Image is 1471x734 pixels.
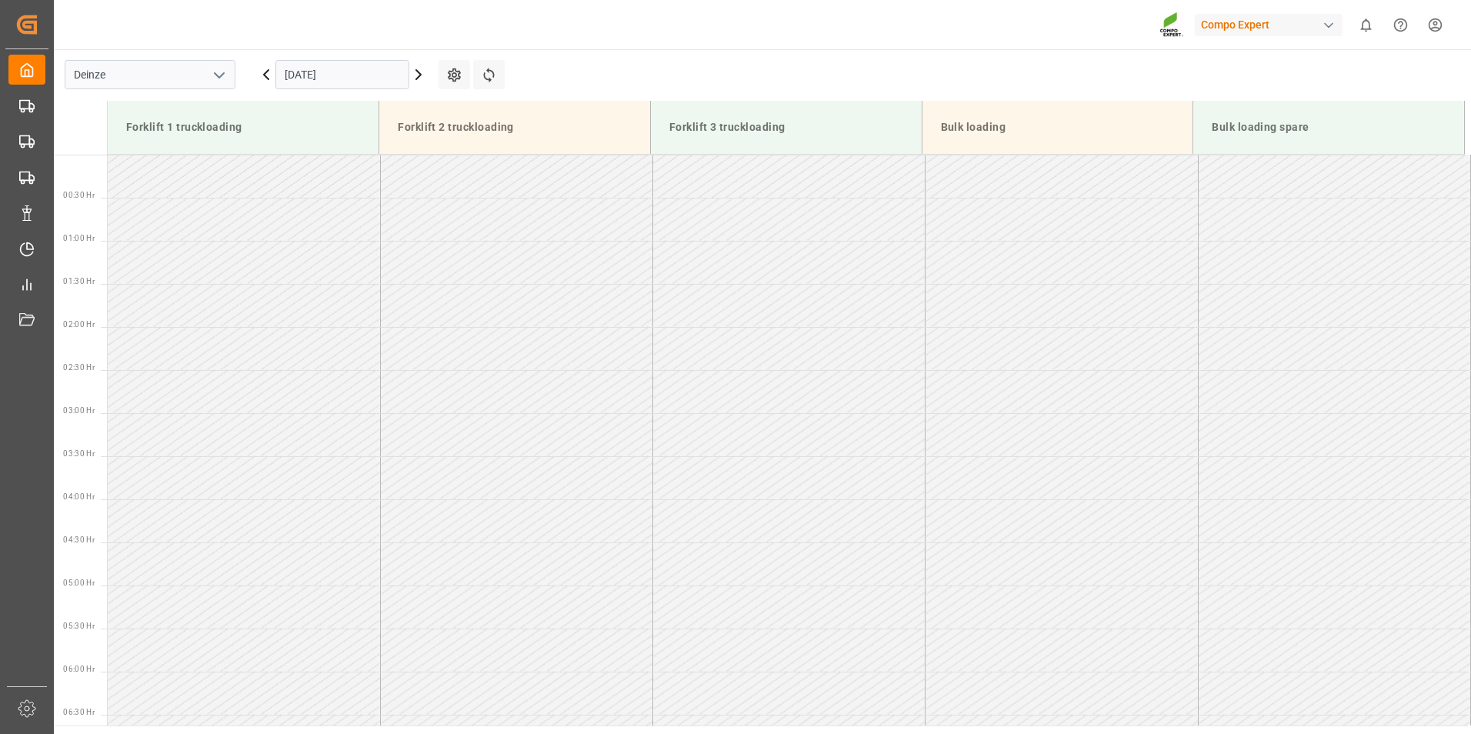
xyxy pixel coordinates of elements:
[63,665,95,673] span: 06:00 Hr
[663,113,909,142] div: Forklift 3 truckloading
[63,449,95,458] span: 03:30 Hr
[63,579,95,587] span: 05:00 Hr
[1195,14,1343,36] div: Compo Expert
[63,535,95,544] span: 04:30 Hr
[1195,10,1349,39] button: Compo Expert
[935,113,1181,142] div: Bulk loading
[63,622,95,630] span: 05:30 Hr
[1159,12,1184,38] img: Screenshot%202023-09-29%20at%2010.02.21.png_1712312052.png
[65,60,235,89] input: Type to search/select
[275,60,409,89] input: DD.MM.YYYY
[1383,8,1418,42] button: Help Center
[63,708,95,716] span: 06:30 Hr
[1206,113,1452,142] div: Bulk loading spare
[1349,8,1383,42] button: show 0 new notifications
[63,492,95,501] span: 04:00 Hr
[207,63,230,87] button: open menu
[120,113,366,142] div: Forklift 1 truckloading
[63,406,95,415] span: 03:00 Hr
[63,191,95,199] span: 00:30 Hr
[63,363,95,372] span: 02:30 Hr
[63,277,95,285] span: 01:30 Hr
[392,113,638,142] div: Forklift 2 truckloading
[63,234,95,242] span: 01:00 Hr
[63,320,95,329] span: 02:00 Hr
